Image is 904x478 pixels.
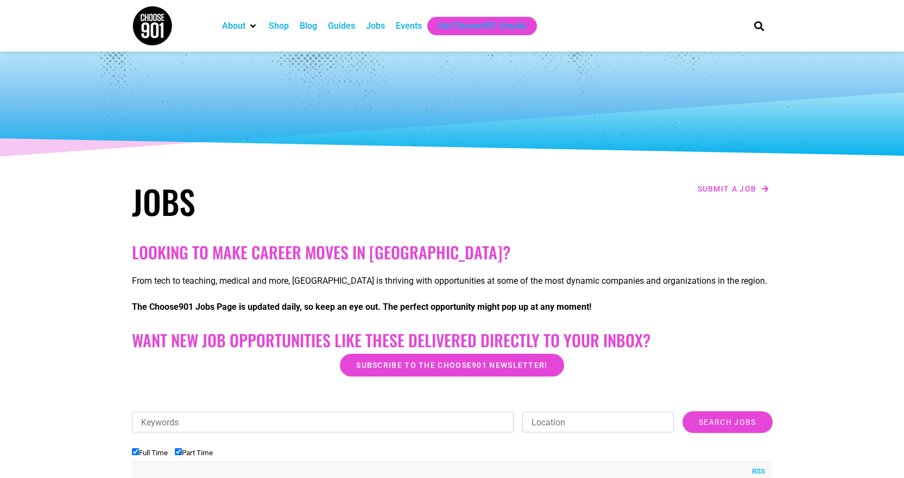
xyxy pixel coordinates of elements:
span: Subscribe to the Choose901 newsletter! [356,361,547,369]
input: Part Time [175,448,182,455]
input: Keywords [132,412,514,432]
a: RSS [747,466,765,477]
a: Events [396,20,422,33]
a: Shop [269,20,289,33]
div: About [217,17,263,35]
a: Jobs [366,20,385,33]
input: Search Jobs [682,411,772,433]
a: Guides [328,20,355,33]
strong: The Choose901 Jobs Page is updated daily, so keep an eye out. The perfect opportunity might pop u... [132,302,591,312]
a: Blog [300,20,317,33]
h2: Want New Job Opportunities like these Delivered Directly to your Inbox? [132,330,773,350]
input: Full Time [132,448,139,455]
h1: Jobs [132,182,447,221]
a: Get Choose901 Emails [438,20,526,33]
a: Subscribe to the Choose901 newsletter! [340,354,564,377]
label: Full Time [132,449,168,457]
label: Part Time [175,449,213,457]
a: About [222,20,245,33]
nav: Main nav [217,17,736,35]
span: Submit a job [698,185,757,193]
h2: Looking to make career moves in [GEOGRAPHIC_DATA]? [132,243,773,262]
a: Submit a job [694,182,773,196]
p: From tech to teaching, medical and more, [GEOGRAPHIC_DATA] is thriving with opportunities at some... [132,275,773,288]
input: Location [522,412,674,432]
div: Search [750,17,768,35]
